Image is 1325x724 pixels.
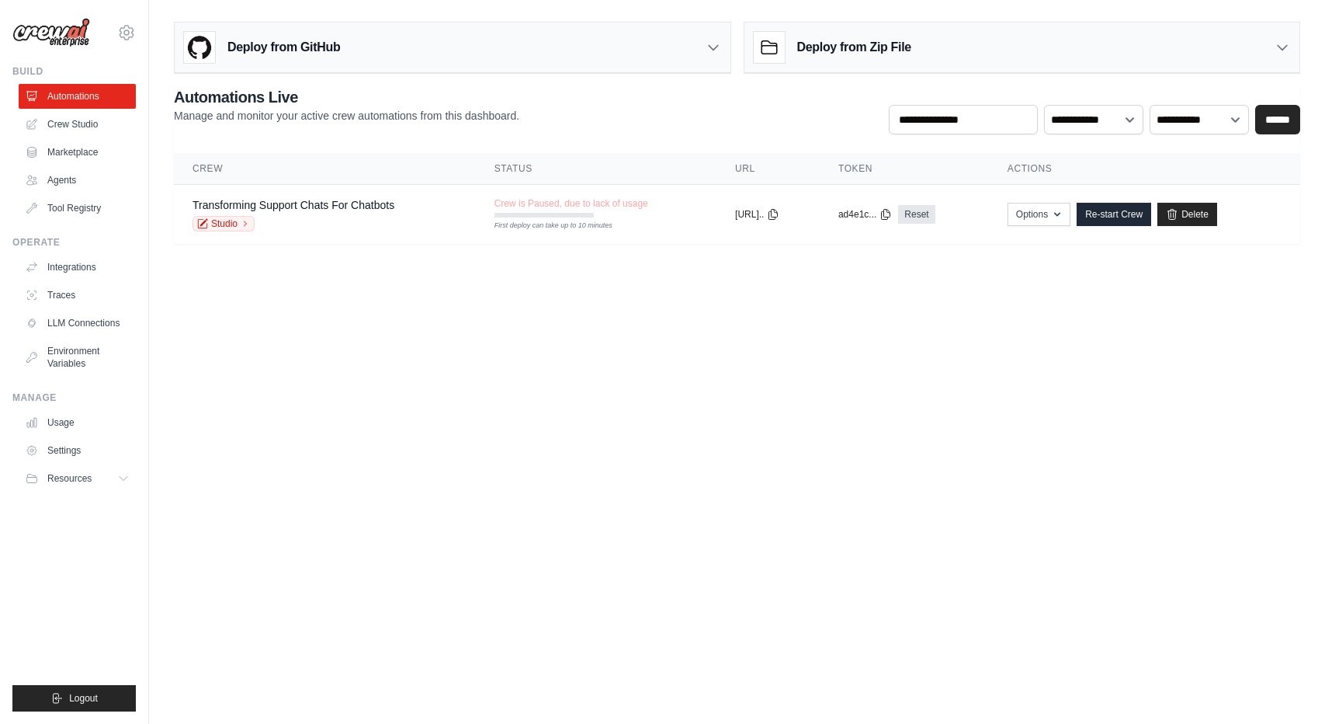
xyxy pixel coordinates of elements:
a: Traces [19,283,136,308]
h3: Deploy from Zip File [797,38,911,57]
th: Crew [174,153,476,185]
span: Logout [69,692,98,705]
button: Resources [19,466,136,491]
a: Reset [898,205,935,224]
a: Crew Studio [19,112,136,137]
a: Re-start Crew [1077,203,1151,226]
button: Logout [12,685,136,712]
a: Automations [19,84,136,109]
h3: Deploy from GitHub [227,38,340,57]
a: Studio [193,216,255,231]
th: Actions [989,153,1300,185]
a: Environment Variables [19,339,136,376]
a: LLM Connections [19,311,136,336]
div: Build [12,65,136,78]
div: First deploy can take up to 10 minutes [494,221,594,231]
a: Tool Registry [19,196,136,221]
img: GitHub Logo [184,32,215,63]
div: Operate [12,236,136,249]
th: Status [476,153,716,185]
a: Delete [1157,203,1217,226]
a: Settings [19,438,136,463]
a: Transforming Support Chats For Chatbots [193,199,394,211]
span: Crew is Paused, due to lack of usage [494,197,648,210]
p: Manage and monitor your active crew automations from this dashboard. [174,108,519,124]
img: Logo [12,18,90,47]
button: Options [1008,203,1070,226]
a: Usage [19,410,136,435]
span: Resources [47,472,92,485]
th: URL [716,153,820,185]
div: Manage [12,392,136,404]
a: Integrations [19,255,136,280]
a: Marketplace [19,140,136,165]
button: ad4e1c... [838,208,892,221]
h2: Automations Live [174,86,519,108]
a: Agents [19,168,136,193]
th: Token [820,153,989,185]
